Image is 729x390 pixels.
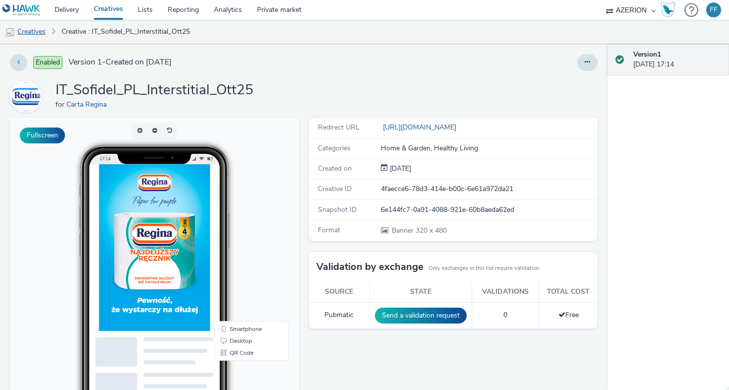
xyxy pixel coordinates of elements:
[381,205,597,215] div: 6e144fc7-0a91-4088-921e-60b8aeda62ed
[68,57,172,68] span: Version 1 - Created on [DATE]
[375,308,467,324] button: Send a validation request
[381,184,597,194] div: 4faecce6-78d3-414e-b00c-6e61a972da21
[318,164,352,173] span: Created on
[381,123,460,132] a: [URL][DOMAIN_NAME]
[20,128,65,143] button: Fullscreen
[661,2,679,18] a: Hawk Academy
[309,302,370,328] td: Pubmatic
[206,205,277,217] li: Smartphone
[220,220,242,226] span: Desktop
[89,47,200,213] img: Advertisement preview
[56,100,66,109] span: for
[370,282,472,302] th: State
[316,260,424,274] h3: Validation by exchange
[503,310,507,320] span: 0
[318,225,340,235] span: Format
[90,38,101,44] span: 17:14
[318,143,351,153] span: Categories
[318,184,352,194] span: Creative ID
[318,123,360,132] span: Redirect URL
[391,226,447,235] span: 320 x 480
[428,264,539,272] small: Only exchanges in this list require validation
[56,81,253,100] h1: IT_Sofidel_PL_Interstitial_Ott25
[2,4,41,16] img: undefined Logo
[220,232,243,238] span: QR Code
[33,56,62,69] span: Enabled
[66,100,111,109] a: Carta Regina
[388,164,411,174] div: Creation 10 October 2025, 17:14
[661,2,675,18] img: Hawk Academy
[710,2,718,17] div: FF
[5,27,15,37] img: mobile
[633,50,661,59] strong: Version 1
[309,282,370,302] th: Source
[220,208,252,214] span: Smartphone
[472,282,539,302] th: Validations
[206,217,277,229] li: Desktop
[10,92,46,101] a: Carta Regina
[11,82,40,111] img: Carta Regina
[206,229,277,241] li: QR Code
[318,205,357,214] span: Snapshot ID
[558,310,579,320] span: Free
[633,50,722,70] div: [DATE] 17:14
[392,226,416,235] span: Banner
[539,282,598,302] th: Total cost
[381,143,597,153] div: Home & Garden, Healthy Living
[388,164,411,173] span: [DATE]
[57,20,195,44] a: Creative : IT_Sofidel_PL_Interstitial_Ott25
